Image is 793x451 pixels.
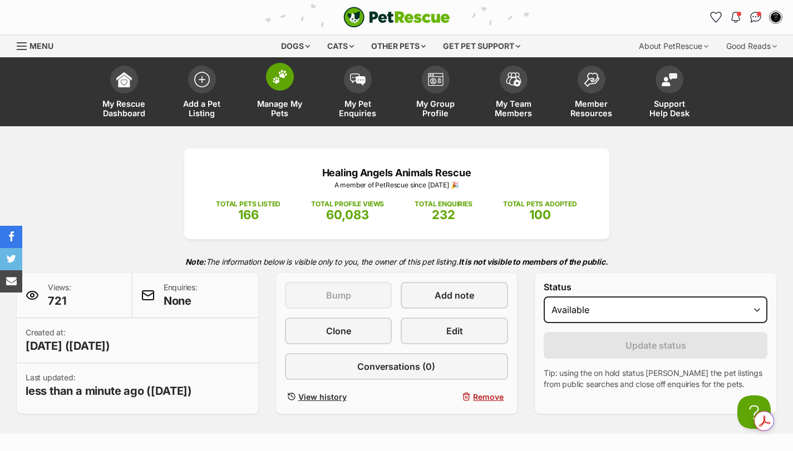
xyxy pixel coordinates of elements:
span: Member Resources [567,99,617,118]
a: My Team Members [475,60,553,126]
iframe: Help Scout Beacon - Open [737,395,771,429]
a: Manage My Pets [241,60,319,126]
div: Good Reads [718,35,785,57]
span: View history [298,391,347,403]
div: About PetRescue [631,35,716,57]
p: TOTAL PETS ADOPTED [503,199,577,209]
p: Healing Angels Animals Rescue [201,165,593,180]
a: Favourites [707,8,725,26]
p: The information below is visible only to you, the owner of this pet listing. [17,250,776,273]
img: manage-my-pets-icon-02211641906a0b7f246fdf0571729dbe1e7629f14944591b6c1af311fb30b64b.svg [272,70,288,84]
span: Edit [446,324,463,338]
p: Views: [48,282,71,309]
span: 166 [238,207,259,222]
span: 60,083 [326,207,369,222]
span: 232 [432,207,455,222]
img: notifications-46538b983faf8c2785f20acdc204bb7945ddae34d4c08c2a6579f10ce5e182be.svg [731,12,740,23]
span: Bump [326,289,351,302]
a: PetRescue [343,7,450,28]
a: Add a Pet Listing [163,60,241,126]
span: Remove [473,391,504,403]
label: Status [544,282,767,292]
span: My Group Profile [411,99,461,118]
a: My Pet Enquiries [319,60,397,126]
div: Other pets [363,35,434,57]
a: My Group Profile [397,60,475,126]
span: [DATE] ([DATE]) [26,338,110,354]
img: member-resources-icon-8e73f808a243e03378d46382f2149f9095a855e16c252ad45f914b54edf8863c.svg [584,72,599,87]
span: None [164,293,198,309]
a: Conversations [747,8,765,26]
button: Update status [544,332,767,359]
div: Get pet support [435,35,528,57]
span: My Team Members [489,99,539,118]
img: dashboard-icon-eb2f2d2d3e046f16d808141f083e7271f6b2e854fb5c12c21221c1fb7104beca.svg [116,72,132,87]
span: Menu [29,41,53,51]
img: team-members-icon-5396bd8760b3fe7c0b43da4ab00e1e3bb1a5d9ba89233759b79545d2d3fc5d0d.svg [506,72,521,87]
span: Manage My Pets [255,99,305,118]
span: Add note [435,289,474,302]
strong: It is not visible to members of the public. [459,257,608,266]
a: Conversations (0) [285,353,509,380]
button: My account [767,8,785,26]
span: Add a Pet Listing [177,99,227,118]
span: less than a minute ago ([DATE]) [26,383,192,399]
span: Support Help Desk [644,99,695,118]
p: Created at: [26,327,110,354]
a: Add note [401,282,508,309]
a: Support Help Desk [631,60,708,126]
a: Menu [17,35,61,55]
div: Dogs [273,35,318,57]
a: My Rescue Dashboard [85,60,163,126]
span: My Rescue Dashboard [99,99,149,118]
img: Holly Stokes profile pic [770,12,781,23]
img: group-profile-icon-3fa3cf56718a62981997c0bc7e787c4b2cf8bcc04b72c1350f741eb67cf2f40e.svg [428,73,444,86]
button: Remove [401,389,508,405]
a: Member Resources [553,60,631,126]
img: logo-cat-932fe2b9b8326f06289b0f2fb663e598f794de774fb13d1741a6617ecf9a85b4.svg [343,7,450,28]
div: Cats [319,35,362,57]
p: A member of PetRescue since [DATE] 🎉 [201,180,593,190]
span: Clone [326,324,351,338]
button: Bump [285,282,392,309]
p: Last updated: [26,372,192,399]
img: chat-41dd97257d64d25036548639549fe6c8038ab92f7586957e7f3b1b290dea8141.svg [750,12,762,23]
img: help-desk-icon-fdf02630f3aa405de69fd3d07c3f3aa587a6932b1a1747fa1d2bba05be0121f9.svg [662,73,677,86]
span: My Pet Enquiries [333,99,383,118]
p: TOTAL PROFILE VIEWS [311,199,384,209]
a: View history [285,389,392,405]
a: Clone [285,318,392,344]
p: Enquiries: [164,282,198,309]
span: 721 [48,293,71,309]
p: TOTAL PETS LISTED [216,199,280,209]
a: Edit [401,318,508,344]
span: 100 [529,207,551,222]
ul: Account quick links [707,8,785,26]
img: pet-enquiries-icon-7e3ad2cf08bfb03b45e93fb7055b45f3efa6380592205ae92323e6603595dc1f.svg [350,73,366,86]
span: Conversations (0) [357,360,435,373]
strong: Note: [185,257,206,266]
img: add-pet-listing-icon-0afa8454b4691262ce3f59096e99ab1cd57d4a30225e0717b998d2c9b9846f56.svg [194,72,210,87]
p: TOTAL ENQUIRIES [415,199,472,209]
p: Tip: using the on hold status [PERSON_NAME] the pet listings from public searches and close off e... [544,368,767,390]
button: Notifications [727,8,745,26]
span: Update status [625,339,686,352]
